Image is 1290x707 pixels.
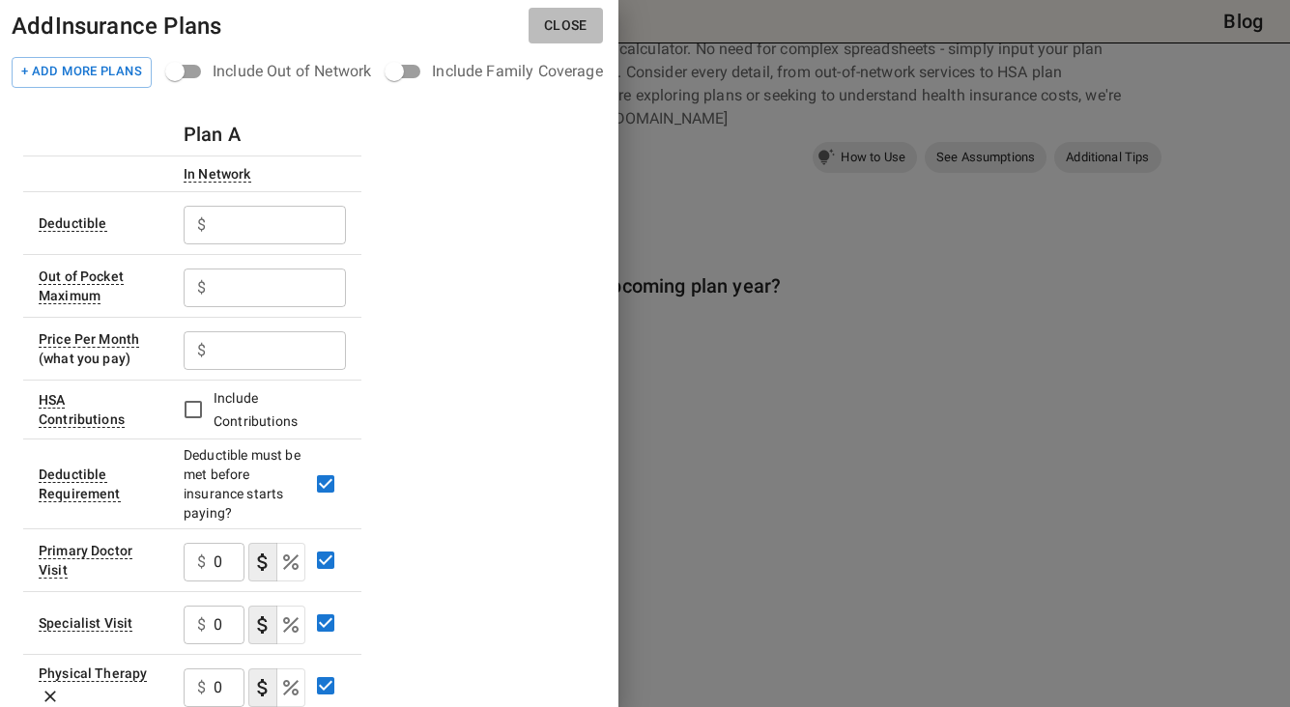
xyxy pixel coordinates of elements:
div: Include Out of Network [213,60,371,83]
p: $ [197,339,206,362]
svg: Select if this service charges coinsurance, a percentage of the medical expense that you pay to y... [279,551,302,574]
div: cost type [248,668,305,707]
svg: Select if this service charges coinsurance, a percentage of the medical expense that you pay to y... [279,613,302,636]
p: $ [197,276,206,299]
button: copayment [248,606,277,644]
button: coinsurance [276,606,305,644]
div: Sometimes called 'plan cost'. The portion of the plan premium that comes out of your wallet each ... [39,331,139,348]
div: position [387,53,617,90]
button: coinsurance [276,543,305,581]
svg: Select if this service charges a copay (or copayment), a set dollar amount (e.g. $30) you pay to ... [251,551,274,574]
div: Costs for services from providers who've agreed on prices with your insurance plan. There are oft... [184,166,251,183]
div: Physical Therapy [39,665,147,682]
button: Close [529,8,603,43]
svg: Select if this service charges a copay (or copayment), a set dollar amount (e.g. $30) you pay to ... [251,613,274,636]
p: $ [197,676,206,699]
div: Amount of money you must individually pay from your pocket before the health plan starts to pay. ... [39,215,107,232]
div: Sometimes called 'Specialist' or 'Specialist Office Visit'. This is a visit to a doctor with a sp... [39,615,132,632]
td: (what you pay) [23,317,168,380]
button: Add Plan to Comparison [12,57,152,88]
span: Include Contributions [214,390,298,429]
p: $ [197,613,206,636]
button: coinsurance [276,668,305,707]
div: cost type [248,606,305,644]
div: Include Family Coverage [432,60,602,83]
p: $ [197,551,206,574]
div: position [167,53,387,90]
div: This option will be 'Yes' for most plans. If your plan details say something to the effect of 'de... [39,467,121,502]
button: copayment [248,543,277,581]
div: Leave the checkbox empty if you don't what an HSA (Health Savings Account) is. If the insurance p... [39,392,125,428]
h6: Add Insurance Plans [12,8,221,44]
div: Deductible must be met before insurance starts paying? [184,445,305,523]
h6: Plan A [184,119,241,150]
div: Sometimes called 'Out of Pocket Limit' or 'Annual Limit'. This is the maximum amount of money tha... [39,269,124,304]
svg: Select if this service charges coinsurance, a percentage of the medical expense that you pay to y... [279,676,302,699]
div: cost type [248,543,305,581]
svg: Select if this service charges a copay (or copayment), a set dollar amount (e.g. $30) you pay to ... [251,676,274,699]
button: copayment [248,668,277,707]
p: $ [197,213,206,237]
div: Visit to your primary doctor for general care (also known as a Primary Care Provider, Primary Car... [39,543,132,579]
